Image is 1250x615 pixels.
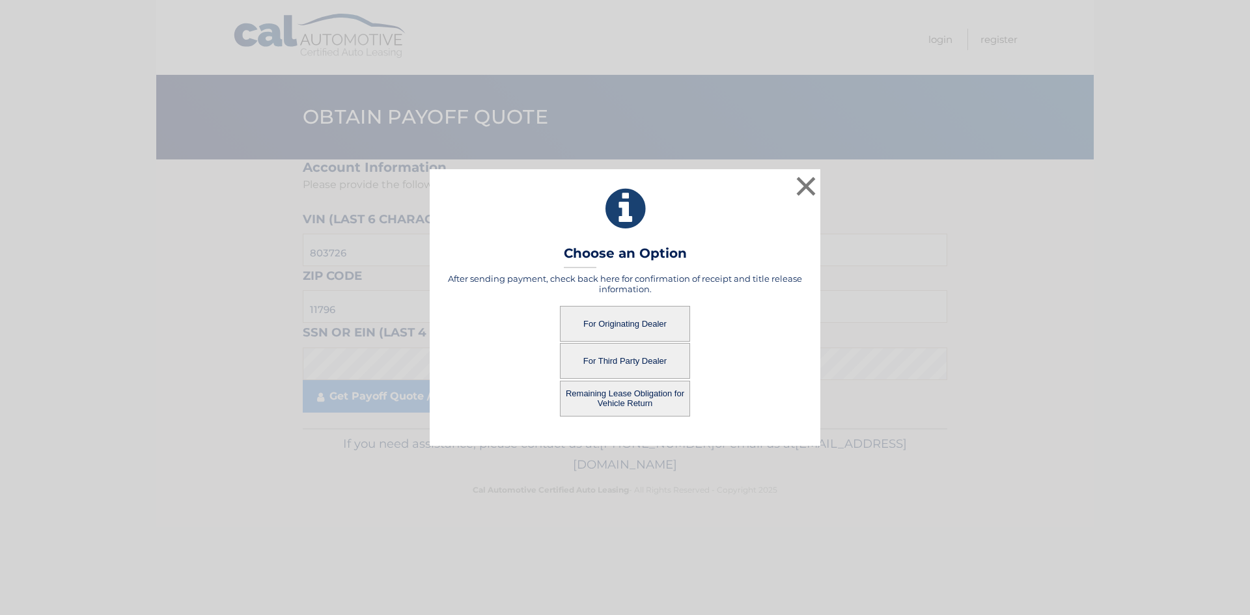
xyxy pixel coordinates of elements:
[560,381,690,417] button: Remaining Lease Obligation for Vehicle Return
[560,306,690,342] button: For Originating Dealer
[564,245,687,268] h3: Choose an Option
[793,173,819,199] button: ×
[446,273,804,294] h5: After sending payment, check back here for confirmation of receipt and title release information.
[560,343,690,379] button: For Third Party Dealer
